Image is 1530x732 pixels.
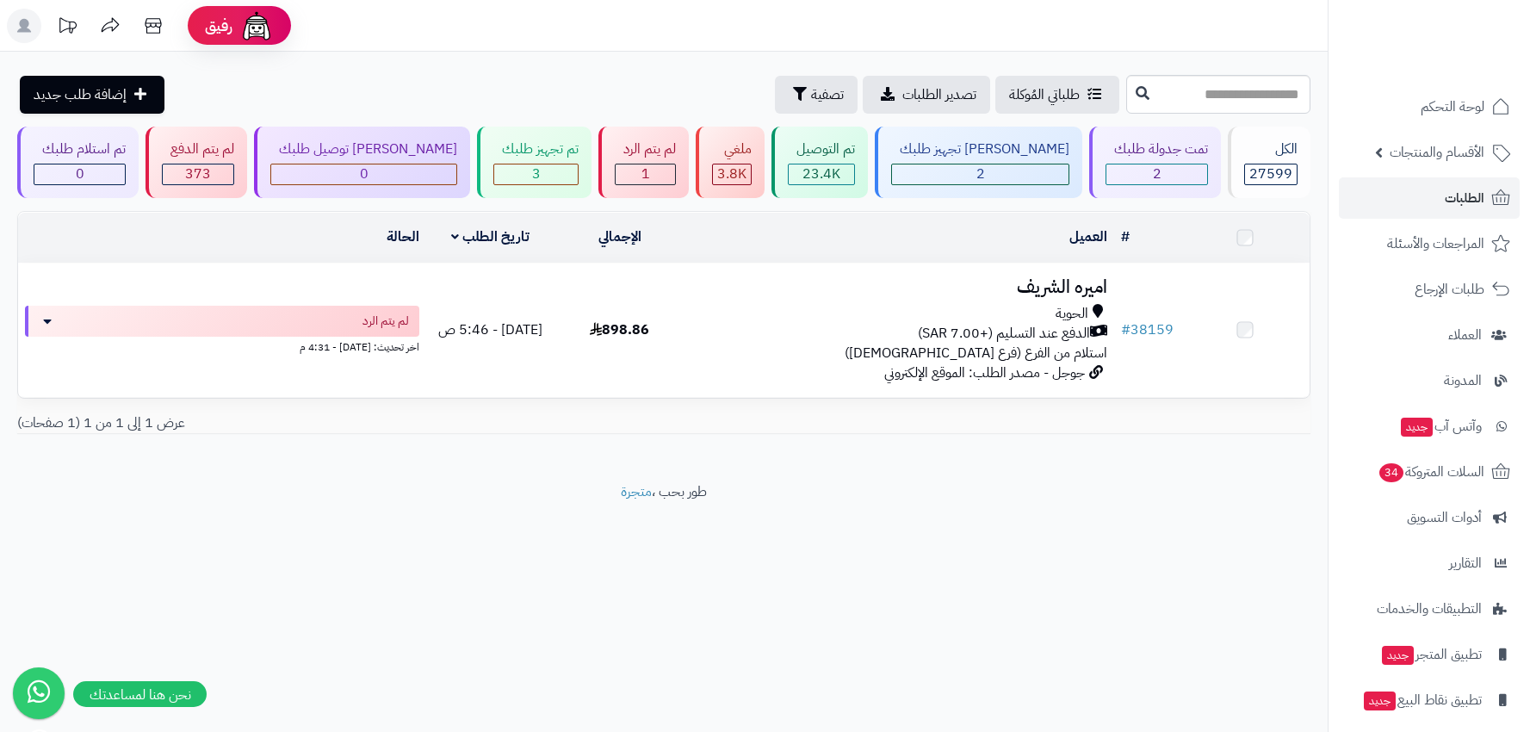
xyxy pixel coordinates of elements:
[493,140,579,159] div: تم تجهيز طلبك
[1378,460,1484,484] span: السلات المتروكة
[1390,140,1484,164] span: الأقسام والمنتجات
[1121,319,1130,340] span: #
[1106,164,1207,184] div: 2
[1339,86,1520,127] a: لوحة التحكم
[1339,360,1520,401] a: المدونة
[863,76,990,114] a: تصدير الطلبات
[14,127,142,198] a: تم استلام طلبك 0
[1339,679,1520,721] a: تطبيق نقاط البيعجديد
[1362,688,1482,712] span: تطبيق نقاط البيع
[1421,95,1484,119] span: لوحة التحكم
[34,140,126,159] div: تم استلام طلبك
[871,127,1086,198] a: [PERSON_NAME] تجهيز طلبك 2
[142,127,251,198] a: لم يتم الدفع 373
[1106,140,1208,159] div: تمت جدولة طلبك
[25,337,419,355] div: اخر تحديث: [DATE] - 4:31 م
[1009,84,1080,105] span: طلباتي المُوكلة
[1377,597,1482,621] span: التطبيقات والخدمات
[788,140,855,159] div: تم التوصيل
[692,127,768,198] a: ملغي 3.8K
[76,164,84,184] span: 0
[20,76,164,114] a: إضافة طلب جديد
[163,164,233,184] div: 373
[802,164,840,184] span: 23.4K
[892,164,1069,184] div: 2
[438,319,542,340] span: [DATE] - 5:46 ص
[494,164,578,184] div: 3
[1364,692,1396,710] span: جديد
[239,9,274,43] img: ai-face.png
[995,76,1119,114] a: طلباتي المُوكلة
[1339,543,1520,584] a: التقارير
[775,76,858,114] button: تصفية
[362,313,409,330] span: لم يتم الرد
[615,140,676,159] div: لم يتم الرد
[1444,369,1482,393] span: المدونة
[1401,418,1433,437] span: جديد
[595,127,692,198] a: لم يتم الرد 1
[1339,177,1520,219] a: الطلبات
[884,363,1085,383] span: جوجل - مصدر الطلب: الموقع الإلكتروني
[1056,304,1088,324] span: الحوية
[712,140,752,159] div: ملغي
[1244,140,1298,159] div: الكل
[976,164,985,184] span: 2
[1249,164,1292,184] span: 27599
[891,140,1069,159] div: [PERSON_NAME] تجهيز طلبك
[1399,414,1482,438] span: وآتس آب
[768,127,871,198] a: تم التوصيل 23.4K
[387,226,419,247] a: الحالة
[1339,223,1520,264] a: المراجعات والأسئلة
[598,226,641,247] a: الإجمالي
[1445,186,1484,210] span: الطلبات
[616,164,675,184] div: 1
[1415,277,1484,301] span: طلبات الإرجاع
[621,481,652,502] a: متجرة
[1339,451,1520,493] a: السلات المتروكة34
[918,324,1090,344] span: الدفع عند التسليم (+7.00 SAR)
[641,164,650,184] span: 1
[811,84,844,105] span: تصفية
[1153,164,1161,184] span: 2
[1339,497,1520,538] a: أدوات التسويق
[270,140,457,159] div: [PERSON_NAME] توصيل طلبك
[1069,226,1107,247] a: العميل
[691,277,1108,297] h3: اميره الشريف
[474,127,595,198] a: تم تجهيز طلبك 3
[251,127,474,198] a: [PERSON_NAME] توصيل طلبك 0
[789,164,854,184] div: 23386
[46,9,89,47] a: تحديثات المنصة
[1449,551,1482,575] span: التقارير
[451,226,530,247] a: تاريخ الطلب
[1339,406,1520,447] a: وآتس آبجديد
[1086,127,1224,198] a: تمت جدولة طلبك 2
[1379,463,1403,482] span: 34
[34,84,127,105] span: إضافة طلب جديد
[845,343,1107,363] span: استلام من الفرع (فرع [DEMOGRAPHIC_DATA])
[1121,226,1130,247] a: #
[1413,47,1514,83] img: logo-2.png
[713,164,751,184] div: 3832
[34,164,125,184] div: 0
[162,140,234,159] div: لم يتم الدفع
[1387,232,1484,256] span: المراجعات والأسئلة
[532,164,541,184] span: 3
[1339,314,1520,356] a: العملاء
[1382,646,1414,665] span: جديد
[4,413,664,433] div: عرض 1 إلى 1 من 1 (1 صفحات)
[902,84,976,105] span: تصدير الطلبات
[1380,642,1482,667] span: تطبيق المتجر
[1339,269,1520,310] a: طلبات الإرجاع
[717,164,746,184] span: 3.8K
[1339,634,1520,675] a: تطبيق المتجرجديد
[1121,319,1174,340] a: #38159
[590,319,649,340] span: 898.86
[1224,127,1314,198] a: الكل27599
[271,164,456,184] div: 0
[1407,506,1482,530] span: أدوات التسويق
[1448,323,1482,347] span: العملاء
[205,16,232,36] span: رفيق
[185,164,211,184] span: 373
[360,164,369,184] span: 0
[1339,588,1520,630] a: التطبيقات والخدمات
